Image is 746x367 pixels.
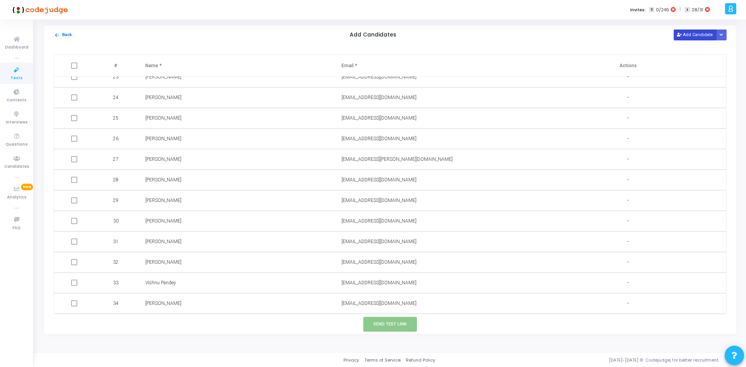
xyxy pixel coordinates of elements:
span: [PERSON_NAME] [145,115,181,121]
span: [PERSON_NAME] [145,74,181,80]
button: Send Test Link [363,317,417,331]
span: [EMAIL_ADDRESS][DOMAIN_NAME] [342,74,417,80]
span: [EMAIL_ADDRESS][DOMAIN_NAME] [342,115,417,121]
a: Privacy [343,357,359,364]
span: | [680,5,681,14]
span: 34 [113,300,119,307]
button: Back [54,31,72,39]
span: 24 [113,94,119,101]
a: Refund Policy [406,357,435,364]
span: Contests [7,97,26,104]
span: 28/31 [692,7,703,13]
span: [EMAIL_ADDRESS][DOMAIN_NAME] [342,239,417,244]
span: - [627,156,629,163]
span: 33 [113,279,119,286]
span: New [21,184,33,190]
span: 27 [113,156,119,163]
span: - [627,259,629,266]
span: [PERSON_NAME] [145,177,181,183]
span: Dashboard [5,44,28,51]
span: 28 [113,176,119,183]
th: Email * [334,55,530,77]
span: 30 [113,217,119,224]
span: - [627,115,629,122]
span: I [685,7,690,13]
span: - [627,94,629,101]
span: [EMAIL_ADDRESS][DOMAIN_NAME] [342,95,417,100]
span: [PERSON_NAME] [145,218,181,224]
div: [DATE]-[DATE] © Codejudge, for better recruitment. [435,357,736,364]
span: Questions [5,141,28,148]
th: Name * [138,55,334,77]
a: Terms of Service [364,357,401,364]
span: [PERSON_NAME] [145,95,181,100]
span: FAQ [12,225,21,231]
span: Vishnu Pandey [145,280,176,285]
span: 0/246 [656,7,669,13]
span: - [627,238,629,245]
span: [PERSON_NAME] [145,301,181,306]
span: - [627,300,629,307]
span: [EMAIL_ADDRESS][DOMAIN_NAME] [342,177,417,183]
th: Actions [530,55,726,77]
span: - [627,197,629,204]
span: [EMAIL_ADDRESS][DOMAIN_NAME] [342,259,417,265]
span: Analytics [7,194,26,201]
span: Candidates [4,163,29,170]
span: 31 [113,238,119,245]
span: 32 [113,259,119,266]
span: 29 [113,197,119,204]
span: - [627,74,629,80]
span: [EMAIL_ADDRESS][DOMAIN_NAME] [342,218,417,224]
span: - [627,136,629,142]
button: Add Candidate [674,30,716,40]
span: [PERSON_NAME] [145,136,181,141]
span: [PERSON_NAME] [145,198,181,203]
img: logo [10,2,68,17]
span: [EMAIL_ADDRESS][DOMAIN_NAME] [342,136,417,141]
span: [EMAIL_ADDRESS][DOMAIN_NAME] [342,198,417,203]
span: T [649,7,654,13]
h5: Add Candidates [350,32,396,38]
span: 25 [113,115,119,122]
span: Interviews [6,119,28,126]
span: [PERSON_NAME] [145,259,181,265]
span: - [627,177,629,183]
span: [EMAIL_ADDRESS][PERSON_NAME][DOMAIN_NAME] [342,157,453,162]
mat-icon: arrow_back [54,32,60,38]
span: [EMAIL_ADDRESS][DOMAIN_NAME] [342,301,417,306]
span: [EMAIL_ADDRESS][DOMAIN_NAME] [342,280,417,285]
span: 23 [113,73,119,80]
span: - [627,218,629,224]
label: Invites: [630,7,646,13]
th: # [96,55,137,77]
span: [PERSON_NAME] [145,157,181,162]
span: [PERSON_NAME] [145,239,181,244]
div: Button group with nested dropdown [716,30,727,40]
span: Tests [10,75,23,82]
span: - [627,280,629,286]
span: 26 [113,135,119,142]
